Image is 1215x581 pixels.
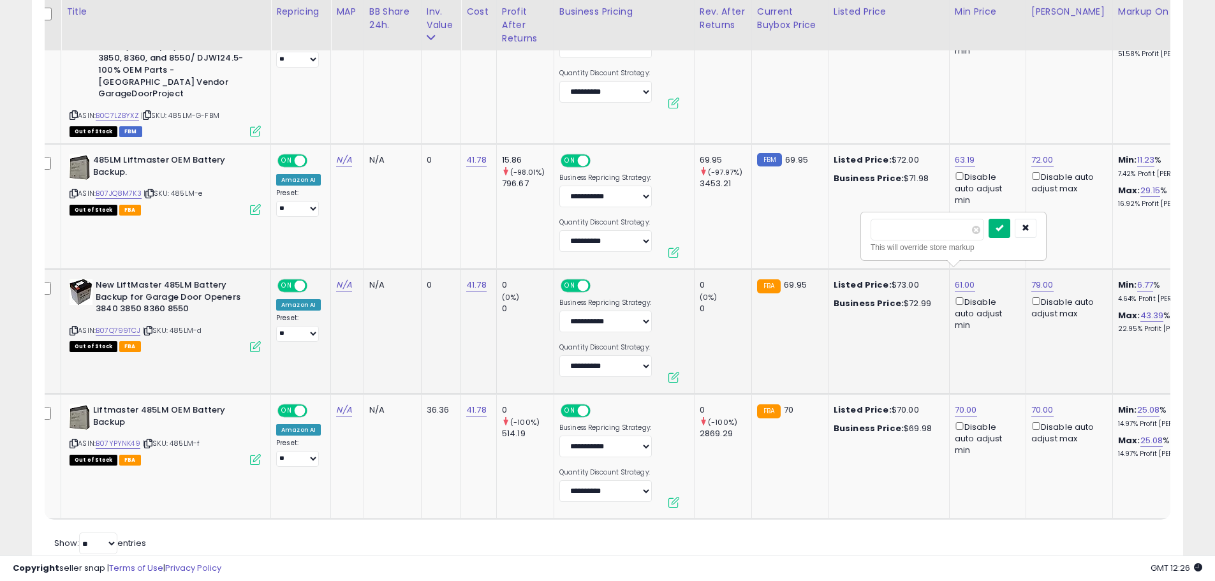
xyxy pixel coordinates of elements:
span: | SKU: 485LM-d [142,325,202,335]
span: FBA [119,455,141,466]
div: Title [66,5,265,18]
div: Listed Price [834,5,944,18]
span: OFF [306,156,326,166]
b: Listed Price: [834,279,892,291]
span: All listings that are currently out of stock and unavailable for purchase on Amazon [70,126,117,137]
label: Business Repricing Strategy: [559,423,652,432]
b: Business Price: [834,172,904,184]
span: All listings that are currently out of stock and unavailable for purchase on Amazon [70,341,117,352]
div: Business Pricing [559,5,689,18]
div: 0 [700,279,751,291]
span: FBM [119,126,142,137]
strong: Copyright [13,562,59,574]
div: 0 [502,303,554,314]
b: Business Price: [834,422,904,434]
div: N/A [369,279,411,291]
a: Terms of Use [109,562,163,574]
div: BB Share 24h. [369,5,416,32]
a: N/A [336,154,351,166]
span: OFF [589,406,609,416]
a: 41.78 [466,154,487,166]
span: ON [562,281,578,291]
div: Disable auto adjust min [955,170,1016,207]
a: B0C7LZBYXZ [96,110,139,121]
small: FBA [757,404,781,418]
small: (-100%) [510,417,540,427]
small: (-97.97%) [708,167,742,177]
div: 0 [700,404,751,416]
div: 36.36 [427,404,451,416]
a: B07JQ8M7K3 [96,188,142,199]
img: 31GLjDtlOgL._SL40_.jpg [70,279,92,305]
span: OFF [589,281,609,291]
span: | SKU: 485LM-G-FBM [141,110,219,121]
div: Inv. value [427,5,455,32]
b: Liftmaster/[PERSON_NAME] Battery Backup Replacement 485LM. Integrated Garage Door Battery Backup ... [98,5,253,103]
div: 15.86 [502,154,554,166]
div: 2869.29 [700,428,751,439]
label: Quantity Discount Strategy: [559,218,652,227]
a: 25.08 [1140,434,1163,447]
span: 69.95 [784,279,807,291]
img: 41257TDNBlL._SL40_.jpg [70,404,90,430]
b: Min: [1118,404,1137,416]
div: Rev. After Returns [700,5,746,32]
b: 485LM Liftmaster OEM Battery Backup. [93,154,248,181]
div: seller snap | | [13,563,221,575]
span: OFF [306,406,326,416]
small: (-100%) [708,417,737,427]
label: Business Repricing Strategy: [559,298,652,307]
span: OFF [306,281,326,291]
div: Preset: [276,314,321,342]
div: $73.00 [834,279,939,291]
div: ASIN: [70,279,261,350]
a: N/A [336,404,351,416]
div: 0 [427,279,451,291]
div: 514.19 [502,428,554,439]
div: 0 [427,154,451,166]
b: Max: [1118,434,1140,446]
a: 29.15 [1140,184,1161,197]
div: $72.99 [834,298,939,309]
a: 79.00 [1031,279,1054,291]
span: 69.95 [785,154,808,166]
img: 41257TDNBlL._SL40_.jpg [70,154,90,180]
span: OFF [589,156,609,166]
div: Disable auto adjust max [1031,170,1103,195]
div: Disable auto adjust max [1031,420,1103,445]
div: Disable auto adjust min [955,420,1016,457]
a: B07YPYNK49 [96,438,140,449]
span: ON [279,281,295,291]
div: 0 [502,404,554,416]
a: N/A [336,279,351,291]
b: Listed Price: [834,154,892,166]
div: 796.67 [502,178,554,189]
div: ASIN: [70,154,261,214]
span: | SKU: 485LM-e [144,188,202,198]
div: $70.00 [834,404,939,416]
div: Profit After Returns [502,5,549,45]
span: All listings that are currently out of stock and unavailable for purchase on Amazon [70,205,117,216]
div: MAP [336,5,358,18]
label: Quantity Discount Strategy: [559,468,652,477]
div: 0 [700,303,751,314]
div: [PERSON_NAME] [1031,5,1107,18]
small: (-98.01%) [510,167,545,177]
div: N/A [369,404,411,416]
div: ASIN: [70,404,261,464]
a: B07Q799TCJ [96,325,140,336]
small: FBM [757,153,782,166]
b: Max: [1118,309,1140,321]
a: 25.08 [1137,404,1160,416]
a: 72.00 [1031,154,1054,166]
a: 11.23 [1137,154,1155,166]
div: Amazon AI [276,299,321,311]
b: Liftmaster 485LM OEM Battery Backup [93,404,248,431]
label: Quantity Discount Strategy: [559,69,652,78]
span: FBA [119,205,141,216]
div: Min Price [955,5,1020,18]
label: Quantity Discount Strategy: [559,343,652,352]
div: $72.00 [834,154,939,166]
span: All listings that are currently out of stock and unavailable for purchase on Amazon [70,455,117,466]
div: Amazon AI [276,424,321,436]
